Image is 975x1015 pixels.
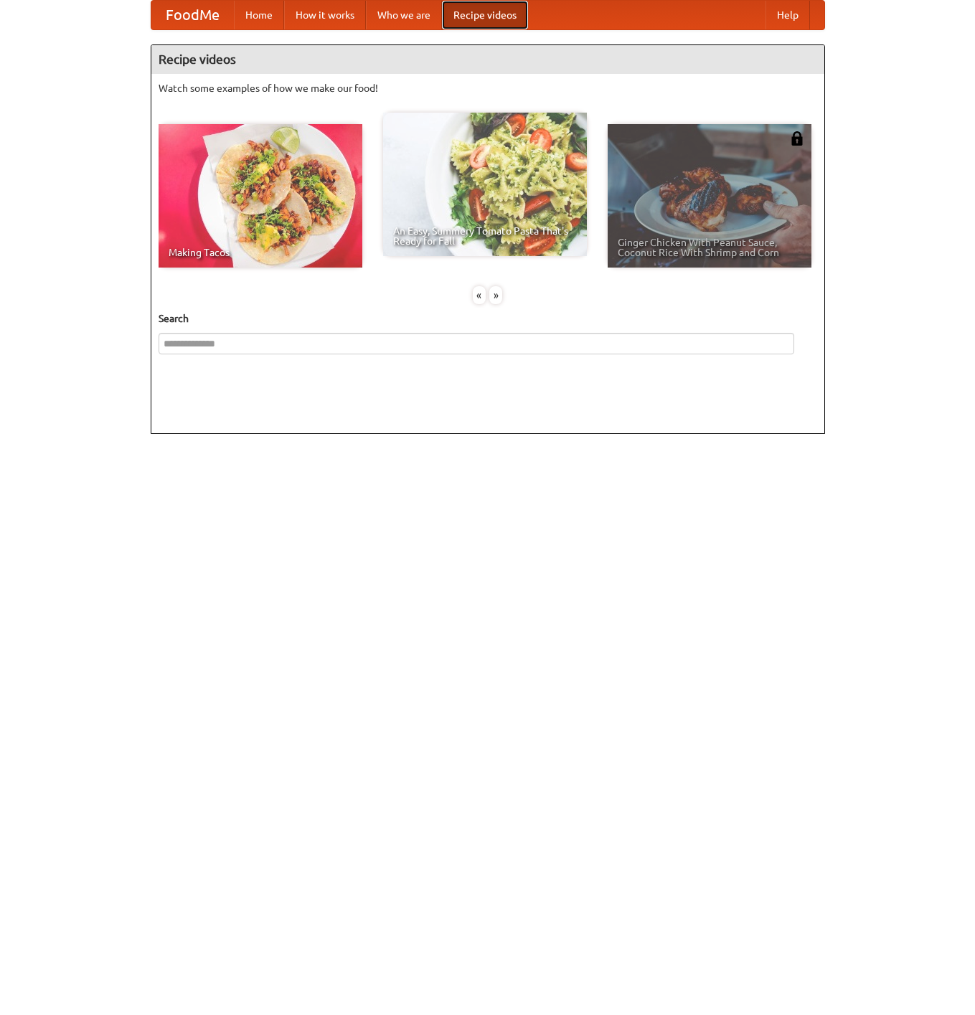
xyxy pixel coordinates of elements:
h5: Search [159,311,817,326]
img: 483408.png [790,131,804,146]
a: Recipe videos [442,1,528,29]
a: Making Tacos [159,124,362,268]
a: FoodMe [151,1,234,29]
a: How it works [284,1,366,29]
a: Who we are [366,1,442,29]
div: » [489,286,502,304]
a: Help [766,1,810,29]
div: « [473,286,486,304]
h4: Recipe videos [151,45,824,74]
a: An Easy, Summery Tomato Pasta That's Ready for Fall [383,113,587,256]
span: Making Tacos [169,247,352,258]
a: Home [234,1,284,29]
span: An Easy, Summery Tomato Pasta That's Ready for Fall [393,226,577,246]
p: Watch some examples of how we make our food! [159,81,817,95]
